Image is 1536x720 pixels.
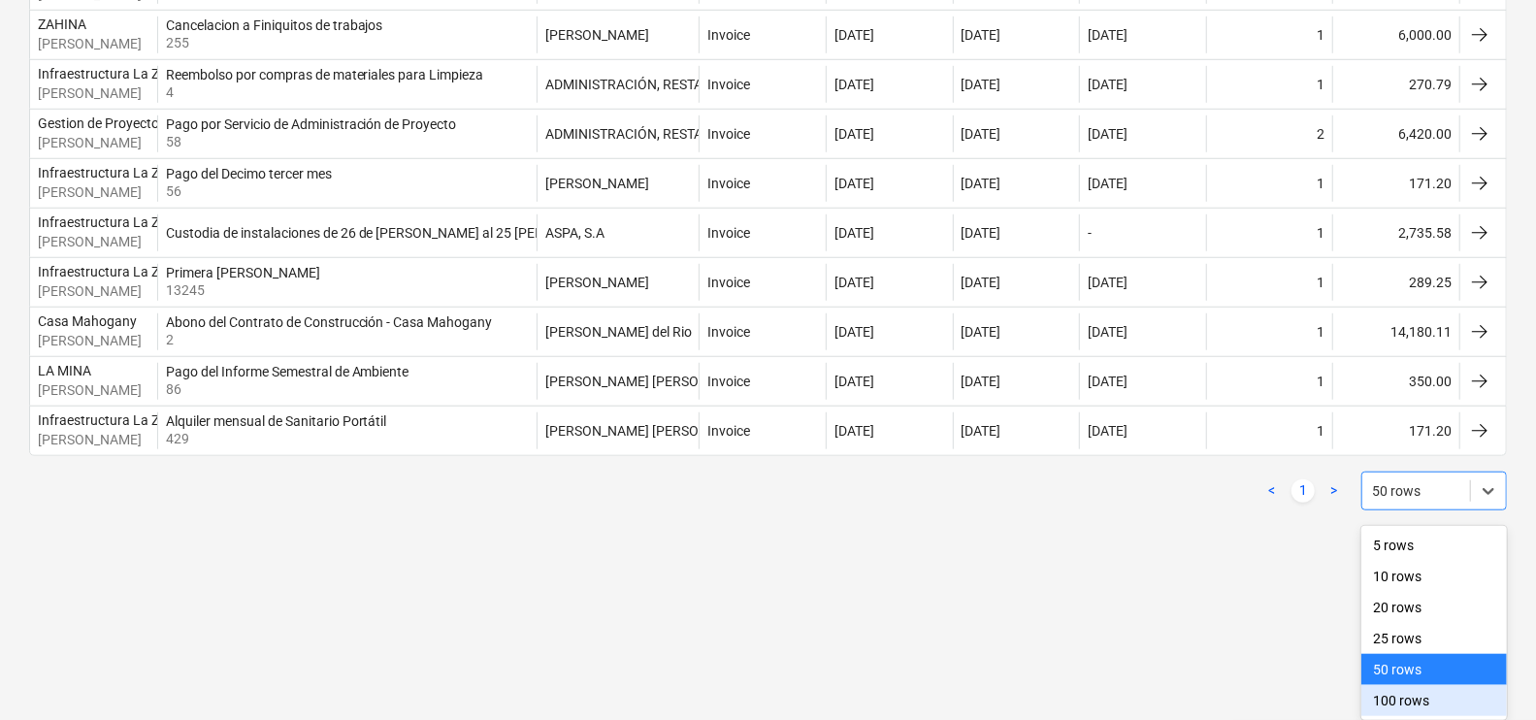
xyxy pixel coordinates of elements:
[1317,324,1324,340] div: 1
[707,27,750,43] div: Invoice
[834,27,874,43] div: [DATE]
[38,281,193,301] p: [PERSON_NAME]
[834,77,874,92] div: [DATE]
[1317,77,1324,92] div: 1
[1317,27,1324,43] div: 1
[1260,479,1284,503] a: Previous page
[1317,225,1324,241] div: 1
[38,232,193,251] p: [PERSON_NAME]
[1332,214,1459,251] div: 2,735.58
[1332,66,1459,103] div: 270.79
[545,225,605,241] div: ASPA, S.A
[1291,479,1315,503] a: Page 1 is your current page
[38,380,142,400] p: [PERSON_NAME]
[166,82,488,102] p: 4
[1361,530,1507,561] div: 5 rows
[38,430,193,449] p: [PERSON_NAME]
[962,176,1001,191] div: [DATE]
[1332,412,1459,449] div: 171.20
[707,126,750,142] div: Invoice
[707,423,750,439] div: Invoice
[166,17,383,33] div: Cancelacion a Finiquitos de trabajos
[1332,115,1459,152] div: 6,420.00
[834,423,874,439] div: [DATE]
[545,374,756,389] div: [PERSON_NAME] [PERSON_NAME]
[38,66,193,82] div: Infraestructura La Zahina
[962,225,1001,241] div: [DATE]
[545,126,1146,142] div: ADMINISTRACIÓN, RESTAURACIÓN, INSPECCIÓN Y CONSTRUCCIÓN DE PROYECTOS, S.A.(ARICSA)
[38,34,142,53] p: [PERSON_NAME]
[166,225,653,241] div: Custodia de instalaciones de 26 de [PERSON_NAME] al 25 [PERSON_NAME] 2025
[38,115,229,131] div: Gestion de Proyectos La Zahina
[834,324,874,340] div: [DATE]
[834,126,874,142] div: [DATE]
[1088,324,1127,340] div: [DATE]
[1361,623,1507,654] div: 25 rows
[545,324,692,340] div: [PERSON_NAME] del Rio
[166,429,391,448] p: 429
[166,379,413,399] p: 86
[38,363,142,378] div: LA MINA
[166,116,457,132] div: Pago por Servicio de Administración de Proyecto
[38,182,193,202] p: [PERSON_NAME]
[1088,374,1127,389] div: [DATE]
[166,364,409,379] div: Pago del Informe Semestral de Ambiente
[1332,165,1459,202] div: 171.20
[1088,176,1127,191] div: [DATE]
[1088,126,1127,142] div: [DATE]
[166,67,484,82] div: Reembolso por compras de materiales para Limpieza
[166,132,461,151] p: 58
[962,324,1001,340] div: [DATE]
[1361,654,1507,685] div: 50 rows
[1361,685,1507,716] div: 100 rows
[38,16,142,32] div: ZAHINA
[1332,264,1459,301] div: 289.25
[545,77,1146,92] div: ADMINISTRACIÓN, RESTAURACIÓN, INSPECCIÓN Y CONSTRUCCIÓN DE PROYECTOS, S.A.(ARICSA)
[166,314,493,330] div: Abono del Contrato de Construcción - Casa Mahogany
[1361,592,1507,623] div: 20 rows
[962,374,1001,389] div: [DATE]
[1361,561,1507,592] div: 10 rows
[545,176,649,191] div: [PERSON_NAME]
[962,275,1001,290] div: [DATE]
[962,423,1001,439] div: [DATE]
[834,374,874,389] div: [DATE]
[834,275,874,290] div: [DATE]
[38,214,193,230] div: Infraestructura La Zahina
[707,324,750,340] div: Invoice
[166,181,336,201] p: 56
[38,313,142,329] div: Casa Mahogany
[962,126,1001,142] div: [DATE]
[545,275,649,290] div: [PERSON_NAME]
[1088,77,1127,92] div: [DATE]
[166,280,324,300] p: 13245
[1088,423,1127,439] div: [DATE]
[38,133,229,152] p: [PERSON_NAME]
[962,77,1001,92] div: [DATE]
[962,27,1001,43] div: [DATE]
[38,412,193,428] div: Infraestructura La Zahina
[1317,423,1324,439] div: 1
[1323,479,1346,503] a: Next page
[707,374,750,389] div: Invoice
[38,83,193,103] p: [PERSON_NAME]
[38,264,193,279] div: Infraestructura La Zahina
[166,33,387,52] p: 255
[166,166,332,181] div: Pago del Decimo tercer mes
[707,77,750,92] div: Invoice
[1332,363,1459,400] div: 350.00
[166,265,320,280] div: Primera [PERSON_NAME]
[1332,313,1459,350] div: 14,180.11
[834,176,874,191] div: [DATE]
[1317,126,1324,142] div: 2
[1088,225,1092,241] div: -
[166,330,497,349] p: 2
[707,225,750,241] div: Invoice
[834,225,874,241] div: [DATE]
